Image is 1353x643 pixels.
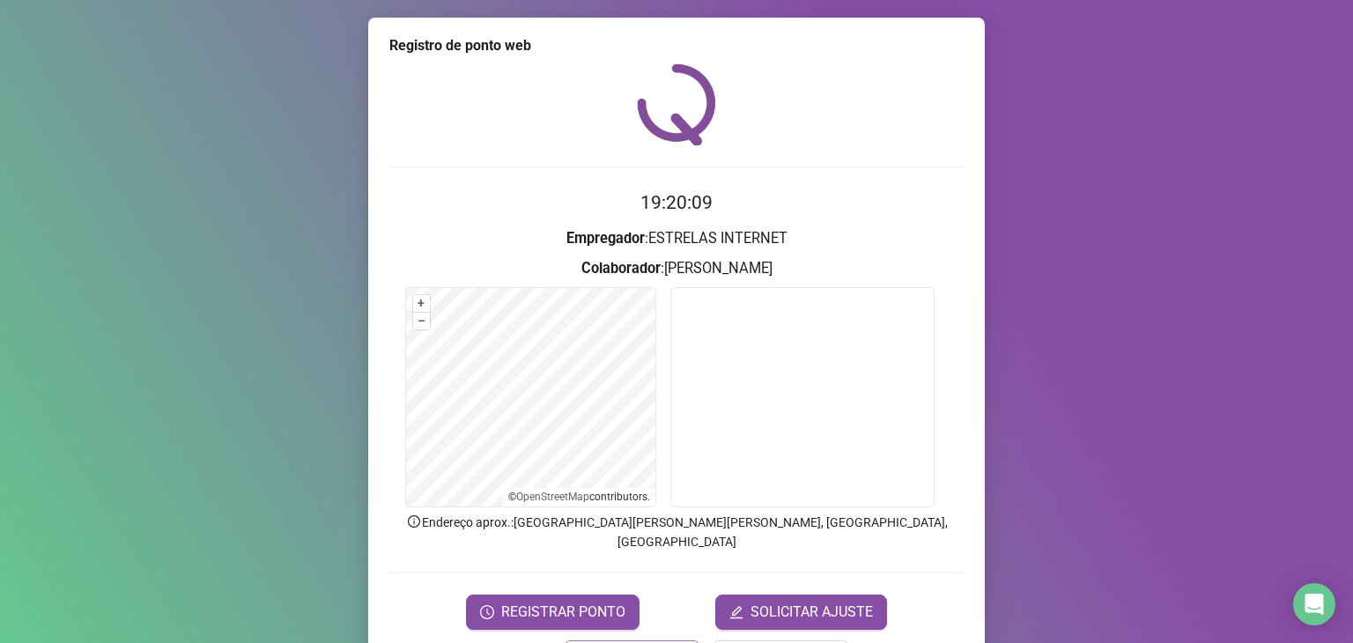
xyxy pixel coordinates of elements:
[715,595,887,630] button: editSOLICITAR AJUSTE
[508,491,650,503] li: © contributors.
[389,35,964,56] div: Registro de ponto web
[1293,583,1335,625] div: Open Intercom Messenger
[501,602,625,623] span: REGISTRAR PONTO
[480,605,494,619] span: clock-circle
[637,63,716,145] img: QRPoint
[466,595,640,630] button: REGISTRAR PONTO
[729,605,743,619] span: edit
[389,513,964,551] p: Endereço aprox. : [GEOGRAPHIC_DATA][PERSON_NAME][PERSON_NAME], [GEOGRAPHIC_DATA], [GEOGRAPHIC_DATA]
[516,491,589,503] a: OpenStreetMap
[389,227,964,250] h3: : ESTRELAS INTERNET
[389,257,964,280] h3: : [PERSON_NAME]
[406,514,422,529] span: info-circle
[750,602,873,623] span: SOLICITAR AJUSTE
[413,295,430,312] button: +
[581,260,661,277] strong: Colaborador
[413,313,430,329] button: –
[566,230,645,247] strong: Empregador
[640,192,713,213] time: 19:20:09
